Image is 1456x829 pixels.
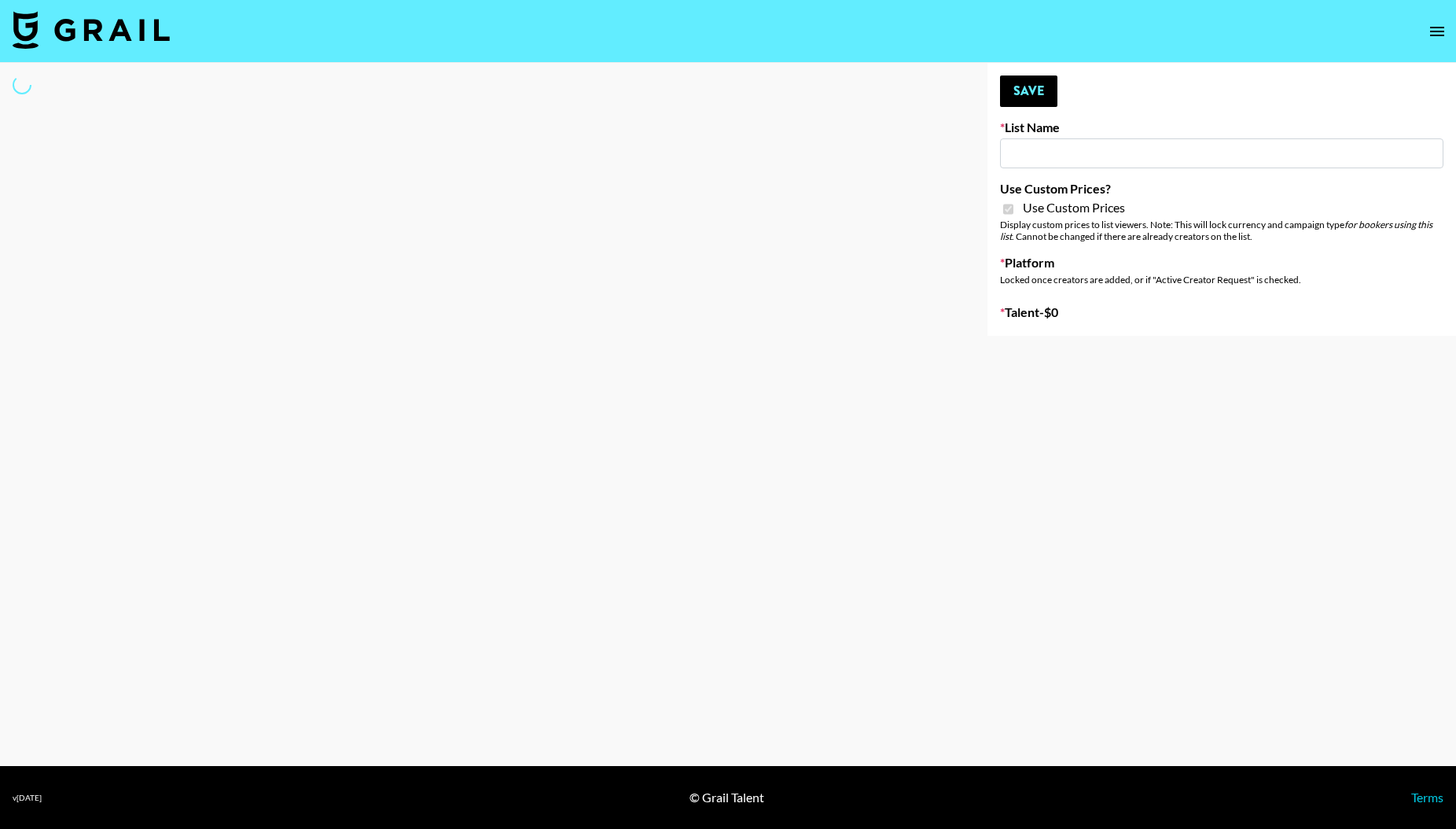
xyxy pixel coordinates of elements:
button: Save [1000,76,1057,107]
button: open drawer [1421,16,1453,47]
label: Platform [1000,255,1443,271]
em: for bookers using this list [1000,219,1432,242]
label: Talent - $ 0 [1000,304,1443,320]
div: © Grail Talent [689,790,764,805]
label: Use Custom Prices? [1000,181,1443,197]
span: Use Custom Prices [1023,200,1125,216]
img: Grail Talent [13,11,170,49]
label: List Name [1000,120,1443,135]
div: Locked once creators are added, or if "Active Creator Request" is checked. [1000,274,1443,286]
a: Terms [1411,790,1443,805]
div: v [DATE] [13,793,42,803]
div: Display custom prices to list viewers. Note: This will lock currency and campaign type . Cannot b... [1000,219,1443,242]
